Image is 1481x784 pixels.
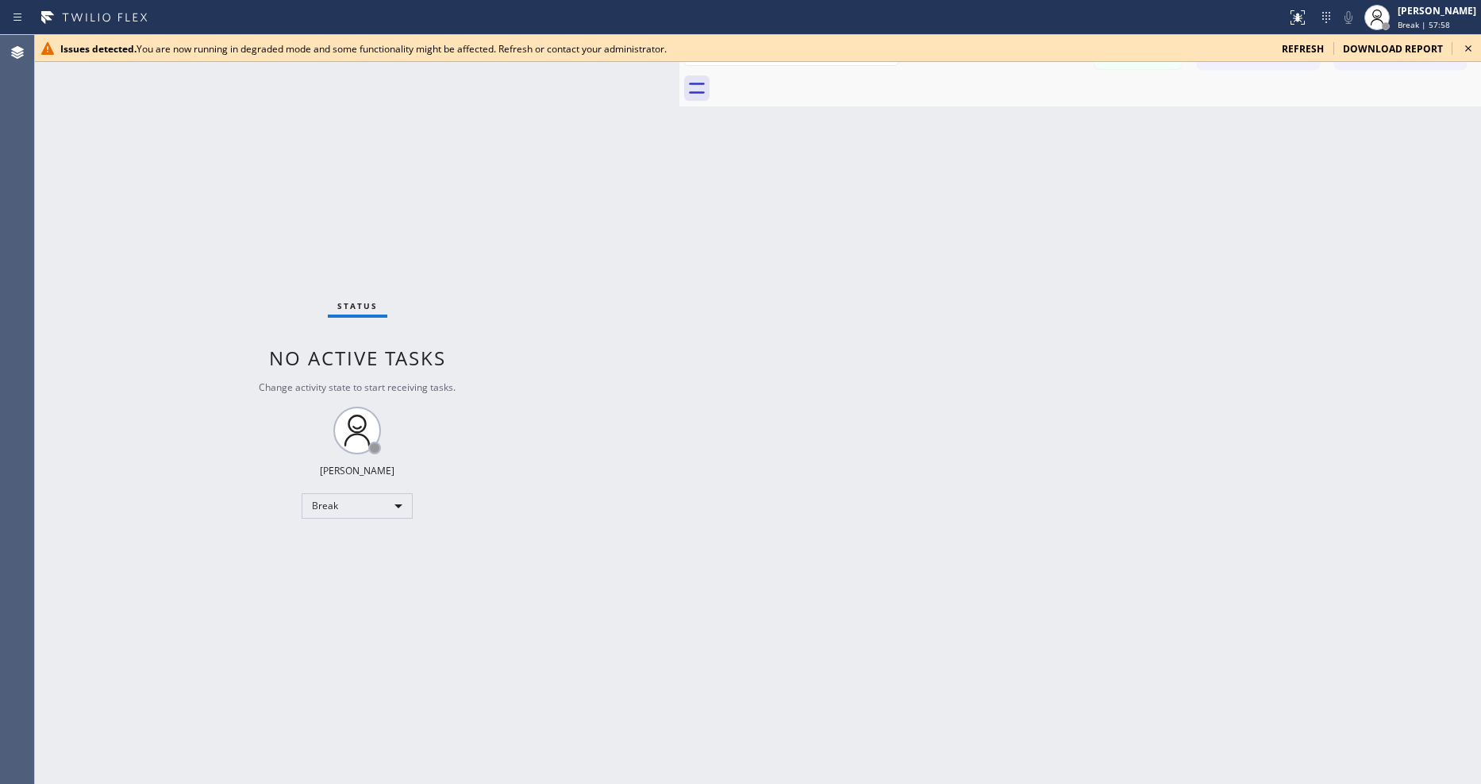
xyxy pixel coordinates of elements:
div: [PERSON_NAME] [320,464,394,477]
span: Status [337,300,378,311]
b: Issues detected. [60,42,137,56]
button: Mute [1337,6,1360,29]
div: You are now running in degraded mode and some functionality might be affected. Refresh or contact... [60,42,1269,56]
span: Change activity state to start receiving tasks. [259,380,456,394]
div: Break [302,493,413,519]
span: download report [1343,42,1443,56]
span: Break | 57:58 [1398,19,1450,30]
span: refresh [1282,42,1324,56]
div: [PERSON_NAME] [1398,4,1476,17]
span: No active tasks [269,345,446,371]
